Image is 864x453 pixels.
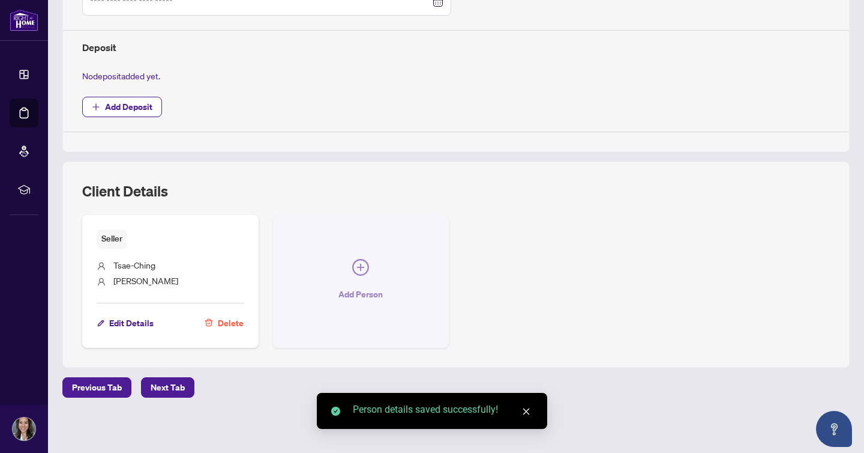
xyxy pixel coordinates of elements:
h2: Client Details [82,181,168,201]
span: [PERSON_NAME] [113,275,178,286]
span: close [522,407,530,416]
div: Person details saved successfully! [353,403,533,417]
span: Add Person [338,285,383,304]
span: Add Deposit [105,97,152,117]
span: Seller [97,230,127,248]
span: Tsae-Ching [113,260,155,270]
button: Open asap [816,411,852,447]
button: Add Person [273,215,449,347]
span: Next Tab [151,378,185,397]
span: Delete [218,314,244,333]
button: Add Deposit [82,97,162,117]
a: Close [520,405,533,418]
span: Previous Tab [72,378,122,397]
span: Edit Details [109,314,154,333]
span: plus-circle [352,259,369,276]
span: check-circle [331,407,340,416]
span: plus [92,103,100,111]
span: No deposit added yet. [82,70,160,81]
button: Previous Tab [62,377,131,398]
button: Next Tab [141,377,194,398]
h4: Deposit [82,40,830,55]
img: Profile Icon [13,418,35,440]
button: Edit Details [97,313,154,333]
button: Delete [204,313,244,333]
img: logo [10,9,38,31]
